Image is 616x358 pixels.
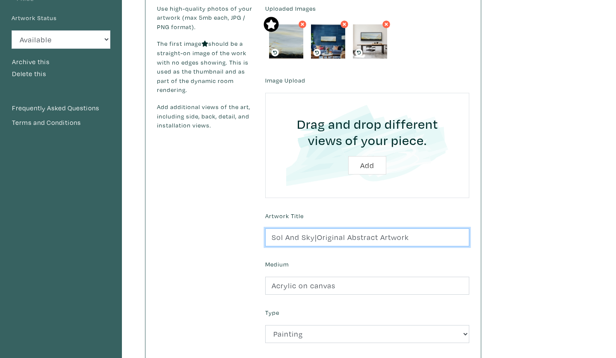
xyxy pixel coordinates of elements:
p: The first image should be a straight-on image of the work with no edges showing. This is used as ... [157,39,252,95]
label: Image Upload [265,76,305,85]
a: Frequently Asked Questions [12,103,110,114]
a: Terms and Conditions [12,117,110,128]
label: Uploaded Images [265,4,469,13]
label: Type [265,308,279,317]
label: Artwork Title [265,211,304,221]
p: Add additional views of the art, including side, back, detail, and installation views. [157,102,252,130]
p: Use high-quality photos of your artwork (max 5mb each, JPG / PNG format). [157,4,252,32]
img: phpThumb.php [311,24,345,59]
button: Delete this [12,68,47,80]
input: Ex. Acrylic on canvas, giclee on photo paper [265,277,469,295]
label: Artwork Status [12,13,57,23]
button: Archive this [12,56,50,68]
img: phpThumb.php [269,24,303,59]
img: phpThumb.php [353,24,387,59]
label: Medium [265,260,289,269]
